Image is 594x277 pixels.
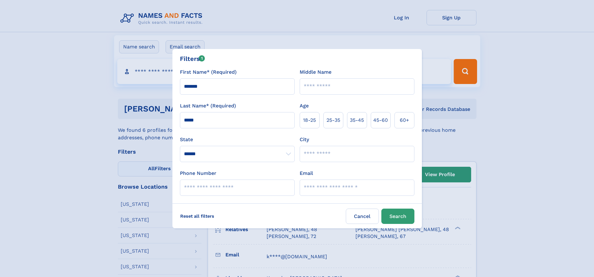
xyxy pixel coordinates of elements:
button: Search [381,209,414,224]
label: Age [300,102,309,110]
label: First Name* (Required) [180,68,237,76]
label: Last Name* (Required) [180,102,236,110]
label: Phone Number [180,170,216,177]
label: State [180,136,295,143]
div: Filters [180,54,205,63]
span: 60+ [400,116,409,124]
label: City [300,136,309,143]
span: 18‑25 [303,116,316,124]
label: Email [300,170,313,177]
span: 35‑45 [350,116,364,124]
span: 45‑60 [373,116,388,124]
label: Middle Name [300,68,331,76]
label: Cancel [346,209,379,224]
label: Reset all filters [176,209,218,224]
span: 25‑35 [326,116,340,124]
